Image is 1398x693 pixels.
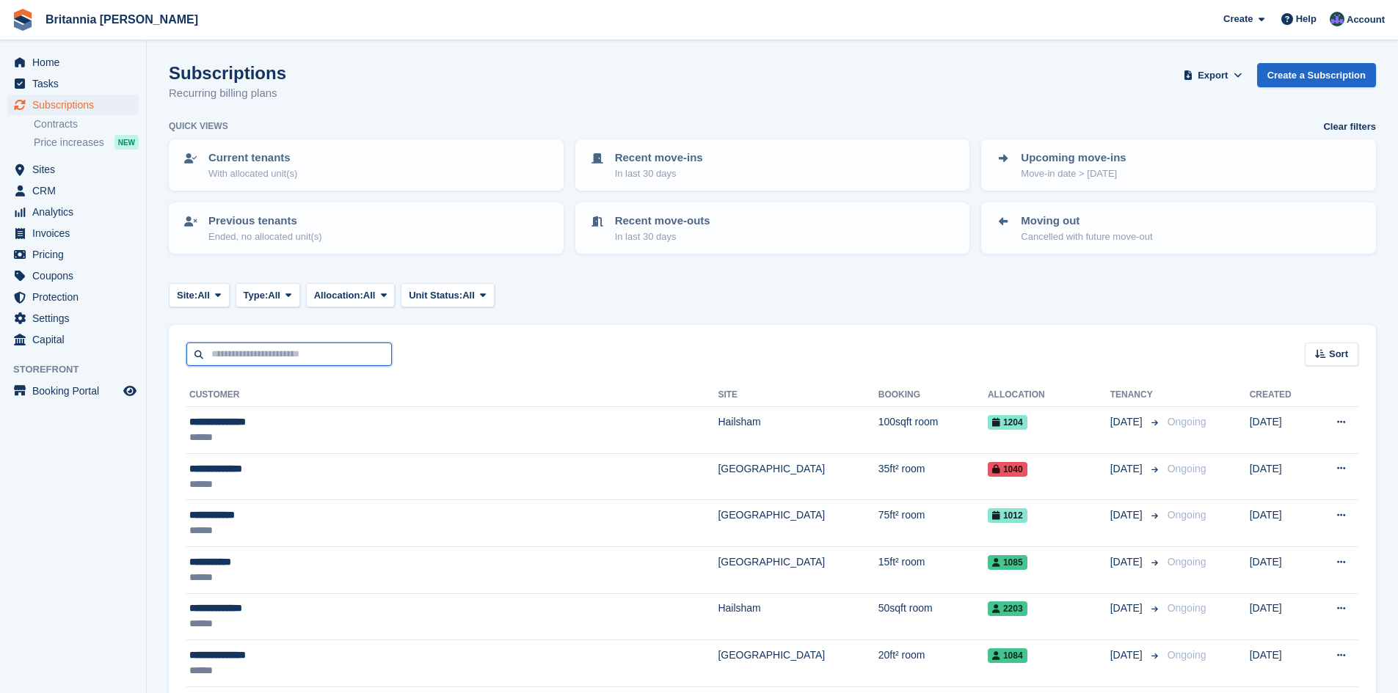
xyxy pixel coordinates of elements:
span: [DATE] [1110,648,1146,663]
a: menu [7,265,139,286]
span: Invoices [32,223,120,243]
th: Booking [878,384,988,407]
span: Unit Status: [409,288,462,303]
a: Upcoming move-ins Move-in date > [DATE] [983,141,1375,189]
a: menu [7,244,139,265]
td: [DATE] [1250,407,1313,454]
span: All [197,288,210,303]
td: Hailsham [718,407,878,454]
span: [DATE] [1110,507,1146,523]
td: Hailsham [718,593,878,640]
span: Settings [32,308,120,329]
p: Previous tenants [208,213,322,230]
a: Contracts [34,117,139,131]
span: 1085 [988,555,1027,570]
p: With allocated unit(s) [208,166,297,181]
a: menu [7,180,139,201]
p: Move-in date > [DATE] [1021,166,1126,181]
span: [DATE] [1110,601,1146,616]
a: menu [7,159,139,180]
a: menu [7,73,139,94]
span: 1084 [988,648,1027,663]
td: 35ft² room [878,453,988,500]
span: Sites [32,159,120,180]
td: 50sqft room [878,593,988,640]
td: [GEOGRAPHIC_DATA] [718,453,878,500]
th: Created [1250,384,1313,407]
span: Protection [32,287,120,307]
span: Ongoing [1168,602,1206,614]
span: Sort [1329,347,1348,362]
span: Coupons [32,265,120,286]
button: Allocation: All [306,283,396,307]
td: 15ft² room [878,546,988,593]
span: Storefront [13,362,146,377]
td: [DATE] [1250,453,1313,500]
span: Price increases [34,136,104,150]
span: 1040 [988,462,1027,477]
span: Analytics [32,202,120,222]
img: stora-icon-8386f47178a22dfd0bd8f6a31ec36ba5ce8667c1dd55bd0f319d3a0aa187defe.svg [12,9,34,31]
h6: Quick views [169,120,228,133]
span: Account [1347,12,1385,27]
a: Recent move-outs In last 30 days [577,204,969,252]
h1: Subscriptions [169,63,286,83]
button: Export [1181,63,1245,87]
span: [DATE] [1110,461,1146,477]
span: Ongoing [1168,509,1206,521]
a: Preview store [121,382,139,400]
a: menu [7,287,139,307]
a: Previous tenants Ended, no allocated unit(s) [170,204,562,252]
button: Type: All [236,283,300,307]
p: Cancelled with future move-out [1021,230,1152,244]
p: Current tenants [208,150,297,166]
p: In last 30 days [615,166,703,181]
span: Pricing [32,244,120,265]
span: CRM [32,180,120,201]
td: [GEOGRAPHIC_DATA] [718,500,878,547]
span: Help [1296,12,1317,26]
td: [DATE] [1250,640,1313,687]
span: [DATE] [1110,554,1146,570]
a: Create a Subscription [1257,63,1376,87]
a: menu [7,223,139,243]
td: 75ft² room [878,500,988,547]
a: Britannia [PERSON_NAME] [40,7,204,32]
a: menu [7,308,139,329]
a: Clear filters [1323,120,1376,134]
th: Tenancy [1110,384,1162,407]
td: 100sqft room [878,407,988,454]
p: Moving out [1021,213,1152,230]
p: Ended, no allocated unit(s) [208,230,322,244]
a: menu [7,52,139,73]
span: [DATE] [1110,414,1146,430]
span: Ongoing [1168,649,1206,661]
a: Current tenants With allocated unit(s) [170,141,562,189]
span: Type: [244,288,269,303]
a: Price increases NEW [34,134,139,150]
p: Upcoming move-ins [1021,150,1126,166]
span: 2203 [988,601,1027,616]
p: Recent move-outs [615,213,710,230]
p: Recent move-ins [615,150,703,166]
a: Moving out Cancelled with future move-out [983,204,1375,252]
span: Ongoing [1168,556,1206,568]
button: Unit Status: All [401,283,494,307]
span: Create [1223,12,1253,26]
span: Capital [32,329,120,350]
a: menu [7,381,139,401]
span: All [363,288,376,303]
td: [GEOGRAPHIC_DATA] [718,640,878,687]
th: Customer [186,384,718,407]
a: Recent move-ins In last 30 days [577,141,969,189]
p: Recurring billing plans [169,85,286,102]
span: Allocation: [314,288,363,303]
span: 1204 [988,415,1027,430]
a: menu [7,202,139,222]
span: Ongoing [1168,416,1206,428]
span: Site: [177,288,197,303]
span: Booking Portal [32,381,120,401]
span: 1012 [988,508,1027,523]
span: Home [32,52,120,73]
td: [DATE] [1250,546,1313,593]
